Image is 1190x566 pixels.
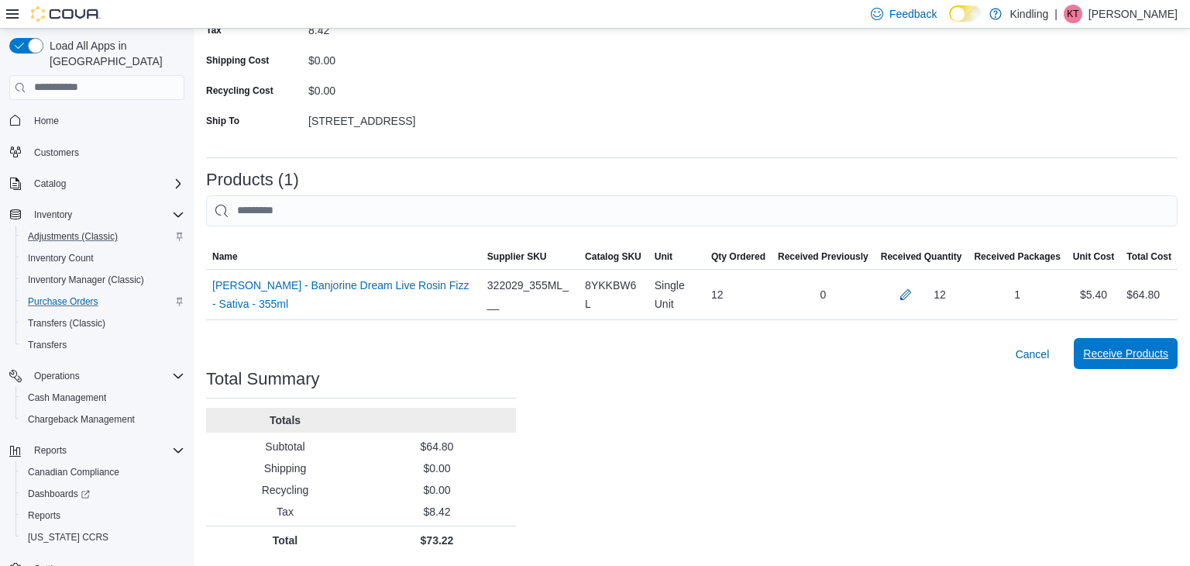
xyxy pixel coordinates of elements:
[206,85,273,97] label: Recycling Cost
[31,6,101,22] img: Cova
[22,314,112,333] a: Transfers (Classic)
[1067,5,1078,23] span: KT
[648,270,705,319] div: Single Unit
[15,461,191,483] button: Canadian Compliance
[934,285,946,304] div: 12
[212,412,358,428] p: Totals
[15,409,191,430] button: Chargeback Management
[28,509,60,522] span: Reports
[22,410,141,429] a: Chargeback Management
[212,533,358,548] p: Total
[22,388,112,407] a: Cash Management
[889,6,937,22] span: Feedback
[1009,339,1056,370] button: Cancel
[22,336,73,354] a: Transfers
[3,141,191,164] button: Customers
[206,115,239,127] label: Ship To
[28,230,118,243] span: Adjustments (Classic)
[212,461,358,476] p: Shipping
[881,250,962,263] span: Received Quantity
[22,336,184,354] span: Transfers
[206,244,481,269] button: Name
[22,506,184,525] span: Reports
[974,250,1060,263] span: Received Packages
[22,271,150,289] a: Inventory Manager (Classic)
[22,528,115,547] a: [US_STATE] CCRS
[15,226,191,247] button: Adjustments (Classic)
[28,174,184,193] span: Catalog
[212,250,238,263] span: Name
[34,370,80,382] span: Operations
[585,250,641,263] span: Catalog SKU
[28,111,184,130] span: Home
[28,441,73,460] button: Reports
[308,109,516,127] div: [STREET_ADDRESS]
[1067,279,1120,310] div: $5.40
[28,205,184,224] span: Inventory
[1083,346,1168,361] span: Receive Products
[3,204,191,226] button: Inventory
[22,388,184,407] span: Cash Management
[28,112,65,130] a: Home
[711,250,765,263] span: Qty Ordered
[15,269,191,291] button: Inventory Manager (Classic)
[22,314,184,333] span: Transfers (Classic)
[772,279,875,310] div: 0
[22,463,184,481] span: Canadian Compliance
[364,504,510,519] p: $8.42
[1089,5,1178,23] p: [PERSON_NAME]
[206,195,1178,226] input: This is a search bar. After typing your query, hit enter to filter the results lower in the page.
[28,413,135,426] span: Chargeback Management
[487,250,547,263] span: Supplier SKU
[1016,347,1050,362] span: Cancel
[705,279,772,310] div: 12
[1074,338,1178,369] button: Receive Products
[585,276,642,313] span: 8YKKBW6L
[3,365,191,387] button: Operations
[22,292,184,311] span: Purchase Orders
[3,440,191,461] button: Reports
[15,387,191,409] button: Cash Management
[15,505,191,526] button: Reports
[15,291,191,312] button: Purchase Orders
[28,531,108,544] span: [US_STATE] CCRS
[15,312,191,334] button: Transfers (Classic)
[1126,250,1171,263] span: Total Cost
[28,274,144,286] span: Inventory Manager (Classic)
[212,504,358,519] p: Tax
[28,143,85,162] a: Customers
[22,227,184,246] span: Adjustments (Classic)
[364,482,510,498] p: $0.00
[15,334,191,356] button: Transfers
[1126,285,1160,304] div: $64.80
[34,147,79,159] span: Customers
[487,276,573,313] span: 322029_355ML___
[1009,5,1048,23] p: Kindling
[364,461,510,476] p: $0.00
[28,317,105,330] span: Transfers (Classic)
[22,410,184,429] span: Chargeback Management
[22,271,184,289] span: Inventory Manager (Classic)
[28,488,90,500] span: Dashboards
[579,244,648,269] button: Catalog SKU
[949,5,982,22] input: Dark Mode
[22,485,184,503] span: Dashboards
[22,249,100,267] a: Inventory Count
[3,109,191,132] button: Home
[28,339,67,351] span: Transfers
[28,466,119,478] span: Canadian Compliance
[28,441,184,460] span: Reports
[481,244,579,269] button: Supplier SKU
[22,485,96,503] a: Dashboards
[206,370,320,388] h3: Total Summary
[28,143,184,162] span: Customers
[364,533,510,548] p: $73.22
[22,528,184,547] span: Washington CCRS
[28,252,94,264] span: Inventory Count
[28,174,72,193] button: Catalog
[34,115,59,127] span: Home
[778,250,868,263] span: Received Previously
[206,24,222,36] label: Tax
